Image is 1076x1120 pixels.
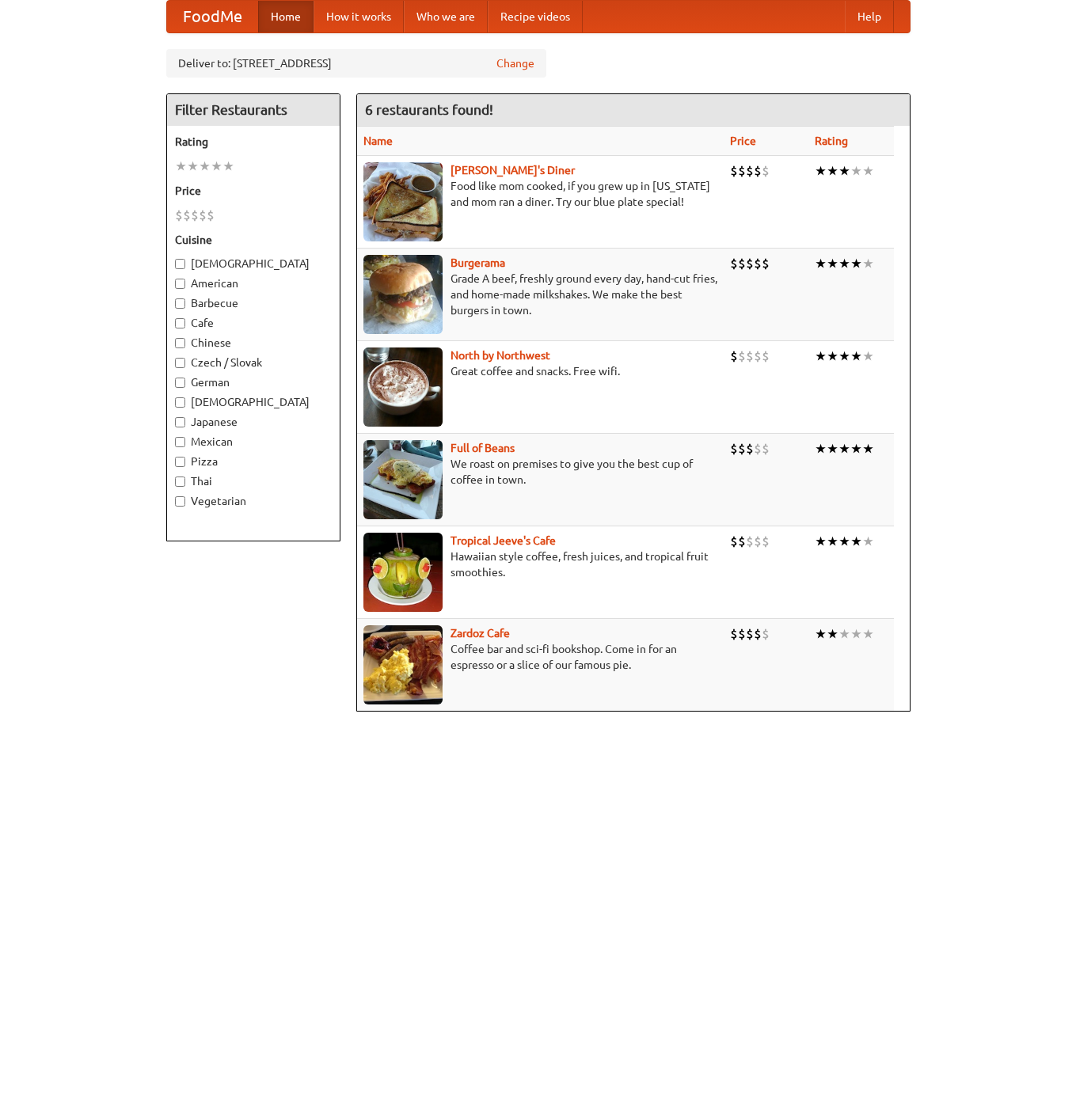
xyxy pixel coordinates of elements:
[827,347,838,365] li: ★
[363,135,393,147] a: Name
[363,549,717,580] p: Hawaiian style coffee, fresh juices, and tropical fruit smoothies.
[175,355,332,370] label: Czech / Slovak
[746,255,754,272] li: $
[175,335,332,351] label: Chinese
[363,178,717,210] p: Food like mom cooked, if you grew up in [US_STATE] and mom ran a diner. Try our blue plate special!
[815,533,827,550] li: ★
[183,207,191,224] li: $
[175,496,185,507] input: Vegetarian
[175,417,185,427] input: Japanese
[730,162,738,180] li: $
[363,255,443,334] img: burgerama.jpg
[762,162,770,180] li: $
[175,295,332,311] label: Barbecue
[746,162,754,180] li: $
[365,102,493,117] ng-pluralize: 6 restaurants found!
[815,347,827,365] li: ★
[838,255,850,272] li: ★
[207,207,215,224] li: $
[167,1,258,32] a: FoodMe
[187,158,199,175] li: ★
[363,271,717,318] p: Grade A beef, freshly ground every day, hand-cut fries, and home-made milkshakes. We make the bes...
[850,255,862,272] li: ★
[754,440,762,457] li: $
[730,347,738,365] li: $
[496,55,534,71] a: Change
[175,338,185,348] input: Chinese
[850,533,862,550] li: ★
[199,207,207,224] li: $
[838,162,850,180] li: ★
[730,533,738,550] li: $
[175,374,332,390] label: German
[175,318,185,328] input: Cafe
[175,158,187,175] li: ★
[815,162,827,180] li: ★
[451,164,575,177] b: [PERSON_NAME]'s Diner
[762,625,770,643] li: $
[754,625,762,643] li: $
[222,158,234,175] li: ★
[754,347,762,365] li: $
[175,298,185,309] input: Barbecue
[258,1,314,32] a: Home
[827,533,838,550] li: ★
[363,456,717,488] p: We roast on premises to give you the best cup of coffee in town.
[762,347,770,365] li: $
[363,363,717,379] p: Great coffee and snacks. Free wifi.
[838,440,850,457] li: ★
[175,183,332,199] h5: Price
[175,358,185,368] input: Czech / Slovak
[838,625,850,643] li: ★
[451,627,510,640] a: Zardoz Cafe
[850,347,862,365] li: ★
[754,162,762,180] li: $
[488,1,583,32] a: Recipe videos
[827,255,838,272] li: ★
[738,162,746,180] li: $
[738,533,746,550] li: $
[738,347,746,365] li: $
[815,440,827,457] li: ★
[827,625,838,643] li: ★
[175,476,185,487] input: Thai
[175,437,185,447] input: Mexican
[363,641,717,673] p: Coffee bar and sci-fi bookshop. Come in for an espresso or a slice of our famous pie.
[451,534,556,547] b: Tropical Jeeve's Cafe
[175,134,332,150] h5: Rating
[175,493,332,509] label: Vegetarian
[815,135,848,147] a: Rating
[730,625,738,643] li: $
[191,207,199,224] li: $
[746,625,754,643] li: $
[175,434,332,450] label: Mexican
[175,315,332,331] label: Cafe
[363,347,443,427] img: north.jpg
[815,625,827,643] li: ★
[730,135,756,147] a: Price
[167,94,340,126] h4: Filter Restaurants
[845,1,894,32] a: Help
[850,440,862,457] li: ★
[363,625,443,704] img: zardoz.jpg
[754,255,762,272] li: $
[850,625,862,643] li: ★
[862,533,874,550] li: ★
[862,440,874,457] li: ★
[175,275,332,291] label: American
[166,49,546,78] div: Deliver to: [STREET_ADDRESS]
[838,347,850,365] li: ★
[738,255,746,272] li: $
[746,440,754,457] li: $
[175,394,332,410] label: [DEMOGRAPHIC_DATA]
[827,440,838,457] li: ★
[175,256,332,271] label: [DEMOGRAPHIC_DATA]
[175,279,185,289] input: American
[314,1,404,32] a: How it works
[746,347,754,365] li: $
[451,349,550,362] b: North by Northwest
[754,533,762,550] li: $
[451,442,515,454] b: Full of Beans
[175,259,185,269] input: [DEMOGRAPHIC_DATA]
[862,347,874,365] li: ★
